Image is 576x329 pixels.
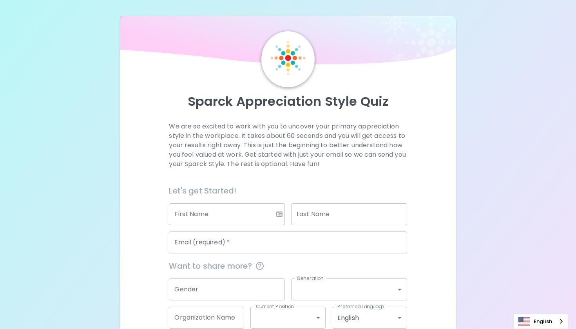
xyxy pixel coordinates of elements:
svg: This information is completely confidential and only used for aggregated appreciation studies at ... [255,261,264,271]
img: wave [120,16,456,69]
label: Preferred Language [337,303,384,310]
h6: Let's get Started! [169,184,407,197]
aside: Language selected: English [514,314,568,329]
a: English [514,314,568,329]
label: Generation [297,275,324,282]
label: Current Position [256,303,294,310]
span: Want to share more? [169,260,407,272]
div: Language [514,314,568,329]
img: Sparck Logo [271,41,305,75]
div: English [332,307,407,329]
p: Sparck Appreciation Style Quiz [129,94,447,109]
p: We are so excited to work with you to uncover your primary appreciation style in the workplace. I... [169,122,407,169]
